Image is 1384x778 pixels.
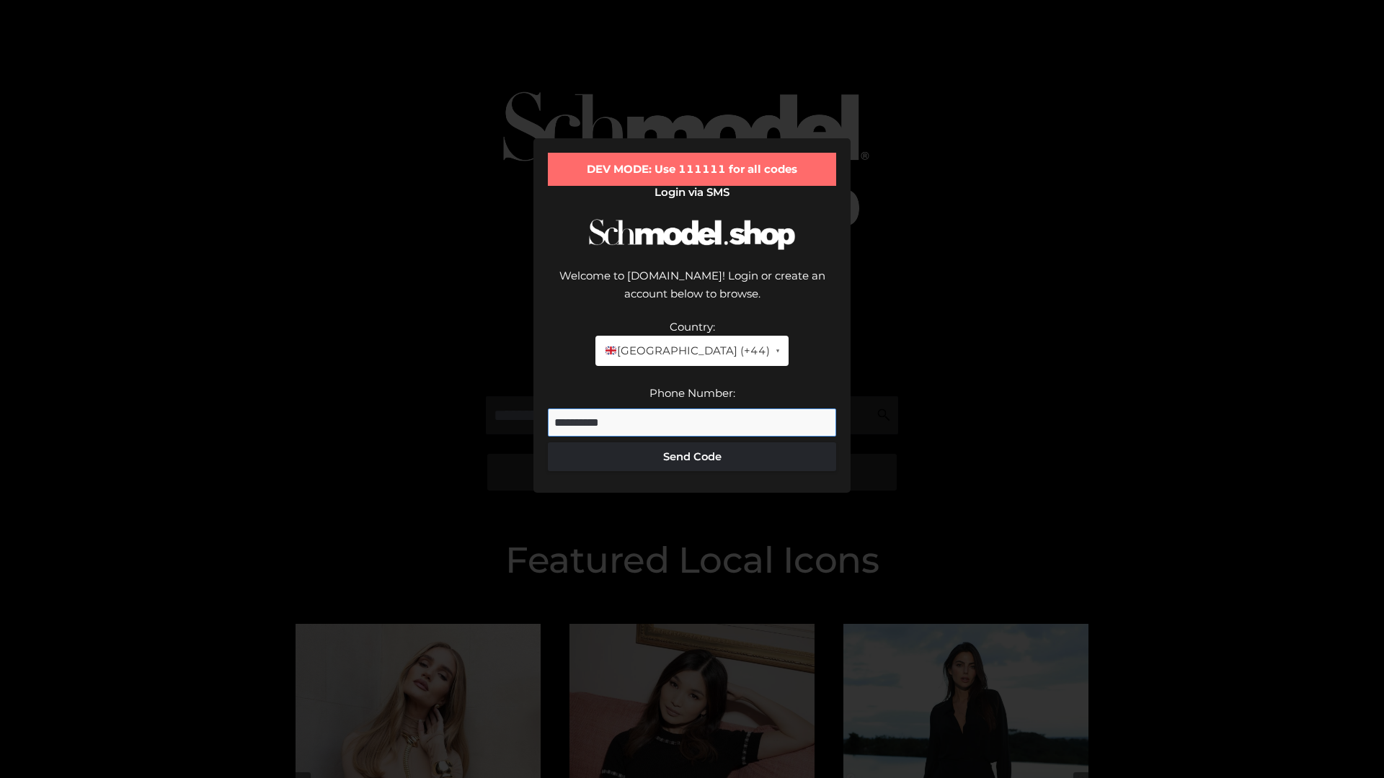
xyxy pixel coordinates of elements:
[548,442,836,471] button: Send Code
[649,386,735,400] label: Phone Number:
[670,320,715,334] label: Country:
[605,345,616,356] img: 🇬🇧
[548,153,836,186] div: DEV MODE: Use 111111 for all codes
[548,267,836,318] div: Welcome to [DOMAIN_NAME]! Login or create an account below to browse.
[604,341,769,360] span: [GEOGRAPHIC_DATA] (+44)
[548,186,836,199] h2: Login via SMS
[584,206,800,263] img: Schmodel Logo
